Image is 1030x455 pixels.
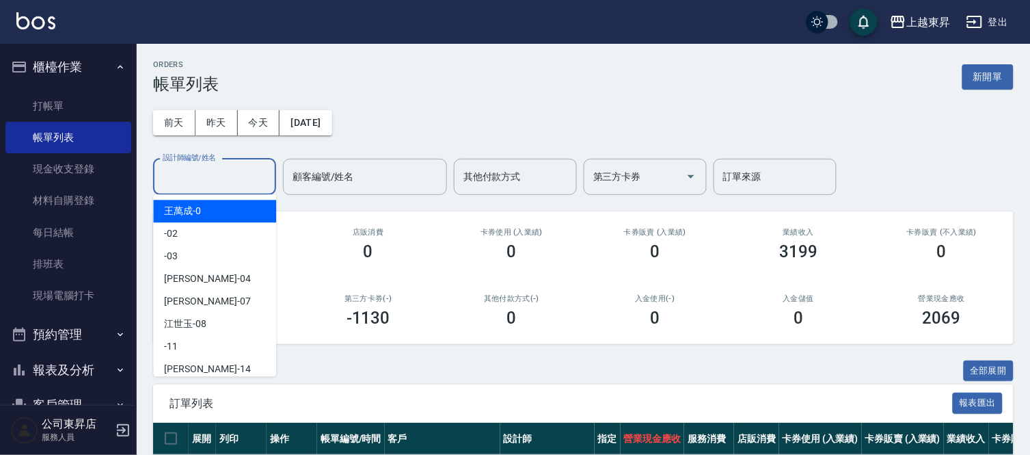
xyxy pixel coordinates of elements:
button: 全部展開 [964,361,1014,382]
h3: -1130 [347,309,390,328]
th: 展開 [189,423,216,455]
a: 打帳單 [5,90,131,122]
th: 指定 [595,423,621,455]
th: 服務消費 [684,423,734,455]
h3: 帳單列表 [153,75,219,94]
h2: 卡券使用 (入業績) [457,228,567,237]
a: 現金收支登錄 [5,153,131,185]
button: 昨天 [195,110,238,135]
button: 上越東昇 [884,8,956,36]
h5: 公司東昇店 [42,417,111,431]
h2: 卡券販賣 (入業績) [599,228,710,237]
button: 預約管理 [5,317,131,352]
h2: 其他付款方式(-) [457,294,567,303]
h2: 入金儲值 [743,294,854,303]
button: 前天 [153,110,195,135]
th: 業績收入 [944,423,989,455]
span: [PERSON_NAME] -07 [164,294,250,309]
th: 設計師 [500,423,595,455]
span: -11 [164,339,178,354]
span: [PERSON_NAME] -14 [164,362,250,376]
a: 排班表 [5,248,131,280]
th: 操作 [267,423,317,455]
h3: 3199 [779,242,817,261]
h3: 0 [650,309,660,328]
button: [DATE] [280,110,331,135]
h3: 0 [507,242,517,261]
button: save [850,8,878,36]
p: 服務人員 [42,431,111,443]
th: 營業現金應收 [621,423,685,455]
h3: 0 [794,309,803,328]
div: 上越東昇 [906,14,950,31]
h2: 店販消費 [313,228,424,237]
span: 訂單列表 [170,397,953,411]
th: 客戶 [385,423,500,455]
button: 客戶管理 [5,387,131,423]
th: 卡券使用 (入業績) [779,423,862,455]
img: Person [11,417,38,444]
button: 今天 [238,110,280,135]
button: 報表匯出 [953,393,1003,414]
span: -02 [164,226,178,241]
img: Logo [16,12,55,29]
a: 材料自購登錄 [5,185,131,216]
a: 每日結帳 [5,217,131,248]
button: 登出 [961,10,1014,35]
h2: 卡券販賣 (不入業績) [886,228,997,237]
th: 卡券販賣 (入業績) [862,423,945,455]
span: 江世玉 -08 [164,317,206,331]
h2: 業績收入 [743,228,854,237]
th: 列印 [216,423,267,455]
a: 新開單 [962,70,1014,83]
label: 設計師編號/姓名 [163,153,216,163]
h3: 0 [364,242,373,261]
h2: 第三方卡券(-) [313,294,424,303]
button: Open [680,166,702,187]
button: 新開單 [962,64,1014,90]
h2: 入金使用(-) [599,294,710,303]
span: 王萬成 -0 [164,204,201,218]
a: 帳單列表 [5,122,131,153]
button: 報表及分析 [5,352,131,388]
span: -03 [164,249,178,263]
h3: 0 [937,242,947,261]
th: 店販消費 [734,423,779,455]
h2: 營業現金應收 [886,294,997,303]
h3: 2069 [923,309,961,328]
a: 報表匯出 [953,396,1003,409]
span: [PERSON_NAME] -04 [164,272,250,286]
th: 帳單編號/時間 [317,423,385,455]
h2: ORDERS [153,60,219,69]
a: 現場電腦打卡 [5,280,131,311]
button: 櫃檯作業 [5,49,131,85]
h3: 0 [507,309,517,328]
h3: 0 [650,242,660,261]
